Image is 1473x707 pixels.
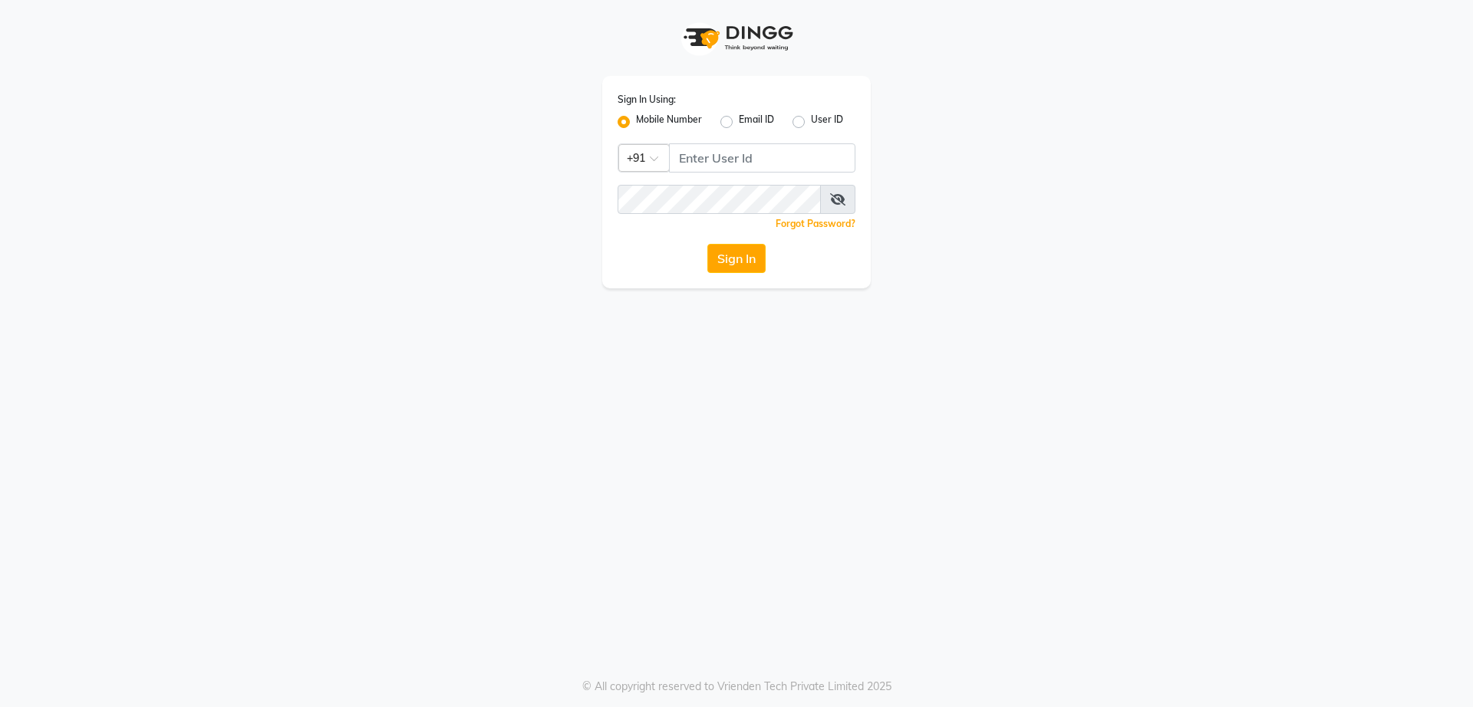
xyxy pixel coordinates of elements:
label: User ID [811,113,843,131]
input: Username [669,143,855,173]
a: Forgot Password? [776,218,855,229]
input: Username [618,185,821,214]
label: Sign In Using: [618,93,676,107]
label: Email ID [739,113,774,131]
button: Sign In [707,244,766,273]
label: Mobile Number [636,113,702,131]
img: logo1.svg [675,15,798,61]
